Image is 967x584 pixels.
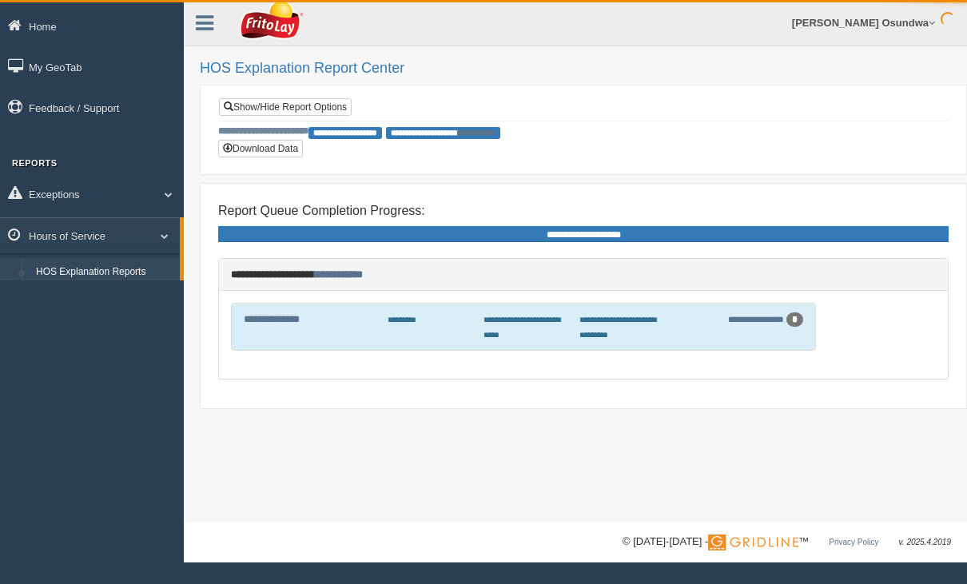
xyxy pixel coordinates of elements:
[218,140,303,157] button: Download Data
[829,538,878,546] a: Privacy Policy
[708,534,798,550] img: Gridline
[218,204,949,218] h4: Report Queue Completion Progress:
[200,61,951,77] h2: HOS Explanation Report Center
[219,98,352,116] a: Show/Hide Report Options
[623,534,951,550] div: © [DATE]-[DATE] - ™
[29,258,180,287] a: HOS Explanation Reports
[899,538,951,546] span: v. 2025.4.2019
